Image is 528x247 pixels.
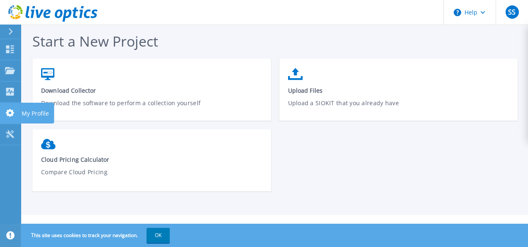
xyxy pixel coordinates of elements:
span: Cloud Pricing Calculator [41,156,263,163]
a: Cloud Pricing CalculatorCompare Cloud Pricing [32,135,271,193]
span: SS [508,9,516,15]
span: This site uses cookies to track your navigation. [23,228,170,243]
span: Upload Files [288,86,510,94]
p: Upload a SIOKIT that you already have [288,99,510,118]
p: My Profile [22,103,49,124]
span: Start a New Project [32,32,158,51]
button: OK [147,228,170,243]
p: Download the software to perform a collection yourself [41,99,263,118]
a: Upload FilesUpload a SIOKIT that you already have [279,64,518,123]
span: Download Collector [41,86,263,94]
p: Compare Cloud Pricing [41,168,263,187]
a: Download CollectorDownload the software to perform a collection yourself [32,64,271,123]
